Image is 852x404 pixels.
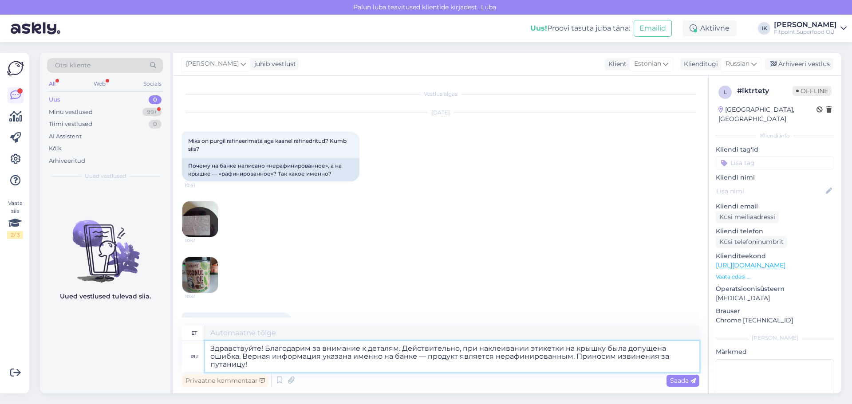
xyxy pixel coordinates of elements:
div: 0 [149,95,162,104]
div: Klient [605,59,627,69]
span: Uued vestlused [85,172,126,180]
div: IK [758,22,770,35]
textarea: Здравствуйте! Благодарим за внимание к деталям. Действительно, при наклеивании этикетки на крышку... [205,341,699,372]
button: Emailid [634,20,672,37]
div: 99+ [142,108,162,117]
div: Privaatne kommentaar [182,375,268,387]
b: Uus! [530,24,547,32]
span: Luba [478,3,499,11]
div: Arhiveeri vestlus [765,58,833,70]
p: Operatsioonisüsteem [716,284,834,294]
div: All [47,78,57,90]
div: 2 / 3 [7,231,23,239]
p: Vaata edasi ... [716,273,834,281]
a: [URL][DOMAIN_NAME] [716,261,785,269]
div: Küsi meiliaadressi [716,211,779,223]
p: Uued vestlused tulevad siia. [60,292,151,301]
div: Uus [49,95,60,104]
div: Aktiivne [682,20,737,36]
span: 10:41 [185,293,218,300]
div: Fitpoint Superfood OÜ [774,28,837,35]
div: Küsi telefoninumbrit [716,236,787,248]
div: Minu vestlused [49,108,93,117]
div: [PERSON_NAME] [774,21,837,28]
span: 10:41 [185,237,218,244]
div: Socials [142,78,163,90]
span: Otsi kliente [55,61,91,70]
p: Kliendi telefon [716,227,834,236]
div: 0 [149,120,162,129]
div: [PERSON_NAME] [716,334,834,342]
img: No chats [40,204,170,284]
p: Klienditeekond [716,251,834,261]
input: Lisa tag [716,156,834,169]
span: Russian [726,59,749,69]
div: et [191,326,197,341]
a: [PERSON_NAME]Fitpoint Superfood OÜ [774,21,847,35]
div: AI Assistent [49,132,82,141]
p: Märkmed [716,347,834,357]
div: Klienditugi [680,59,718,69]
div: Kliendi info [716,132,834,140]
span: Offline [793,86,832,96]
span: 10:41 [185,182,218,188]
div: Vestlus algas [182,90,699,98]
input: Lisa nimi [716,186,824,196]
p: Brauser [716,306,834,316]
div: Vaata siia [7,199,23,239]
span: l [724,89,727,95]
span: Estonian [634,59,661,69]
div: juhib vestlust [251,59,296,69]
div: Arhiveeritud [49,157,85,165]
p: Kliendi email [716,202,834,211]
span: Saada [670,377,696,384]
p: [MEDICAL_DATA] [716,294,834,303]
div: # lktrtety [737,86,793,96]
p: Kliendi tag'id [716,145,834,154]
p: Chrome [TECHNICAL_ID] [716,316,834,325]
div: [GEOGRAPHIC_DATA], [GEOGRAPHIC_DATA] [718,105,816,124]
div: [DATE] [182,109,699,117]
img: Attachment [182,257,218,293]
span: [PERSON_NAME] [186,59,239,69]
img: Askly Logo [7,60,24,77]
div: ru [190,349,198,364]
div: Web [92,78,107,90]
p: Kliendi nimi [716,173,834,182]
div: Proovi tasuta juba täna: [530,23,630,34]
div: Почему на банке написано «нерафинированное», а на крышке — «рафинированное»? Так какое именно? [182,158,359,181]
div: Tiimi vestlused [49,120,92,129]
img: Attachment [182,201,218,237]
span: Miks on purgil rafineerimata aga kaanel rafinedritud? Kumb siis? [188,137,348,152]
div: Kõik [49,144,62,153]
